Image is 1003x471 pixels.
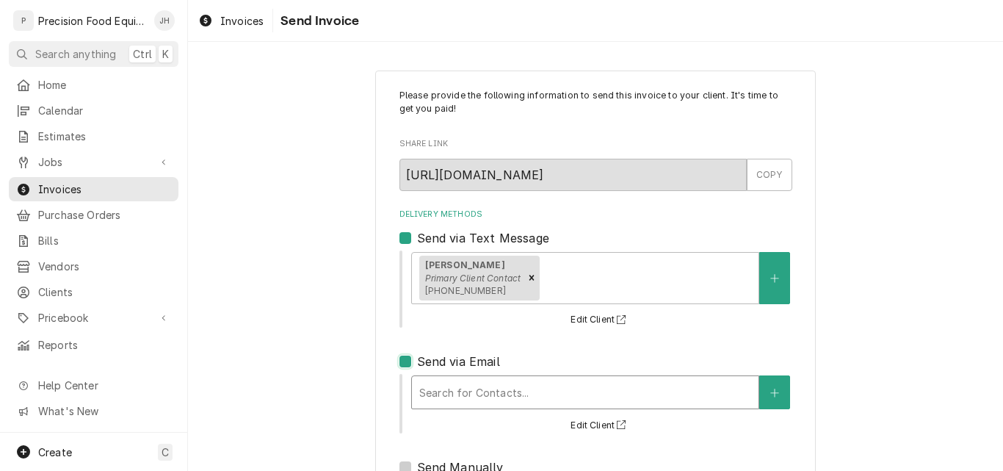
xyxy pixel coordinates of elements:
span: Purchase Orders [38,207,171,223]
span: Estimates [38,129,171,144]
div: Share Link [399,138,792,190]
a: Home [9,73,178,97]
span: Reports [38,337,171,353]
div: P [13,10,34,31]
a: Go to What's New [9,399,178,423]
button: Create New Contact [759,252,790,304]
span: C [162,445,169,460]
div: Remove [object Object] [524,256,540,301]
p: Please provide the following information to send this invoice to your client. It's time to get yo... [399,89,792,116]
a: Go to Jobs [9,150,178,174]
label: Send via Text Message [417,229,549,247]
a: Estimates [9,124,178,148]
span: K [162,46,169,62]
span: Send Invoice [276,11,359,31]
span: Ctrl [133,46,152,62]
svg: Create New Contact [770,388,779,398]
div: Precision Food Equipment LLC's Avatar [13,10,34,31]
span: Clients [38,284,171,300]
a: Invoices [192,9,269,33]
span: Pricebook [38,310,149,326]
label: Share Link [399,138,792,150]
button: COPY [747,159,792,191]
span: Invoices [38,181,171,197]
span: [PHONE_NUMBER] [425,285,506,296]
span: Calendar [38,103,171,118]
a: Invoices [9,177,178,201]
strong: [PERSON_NAME] [425,259,505,270]
button: Search anythingCtrlK [9,41,178,67]
a: Reports [9,333,178,357]
span: Jobs [38,154,149,170]
a: Purchase Orders [9,203,178,227]
span: Help Center [38,378,170,393]
a: Calendar [9,98,178,123]
span: What's New [38,403,170,419]
div: Precision Food Equipment LLC [38,13,146,29]
button: Create New Contact [759,375,790,409]
em: Primary Client Contact [425,273,521,284]
a: Vendors [9,254,178,278]
span: Home [38,77,171,93]
span: Search anything [35,46,116,62]
span: Create [38,446,72,459]
button: Edit Client [568,311,632,329]
div: JH [154,10,175,31]
span: Invoices [220,13,264,29]
svg: Create New Contact [770,273,779,284]
button: Edit Client [568,417,632,435]
span: Vendors [38,259,171,274]
span: Bills [38,233,171,248]
label: Delivery Methods [399,209,792,220]
div: Jason Hertel's Avatar [154,10,175,31]
label: Send via Email [417,353,500,370]
a: Bills [9,229,178,253]
a: Clients [9,280,178,304]
a: Go to Pricebook [9,306,178,330]
a: Go to Help Center [9,373,178,398]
